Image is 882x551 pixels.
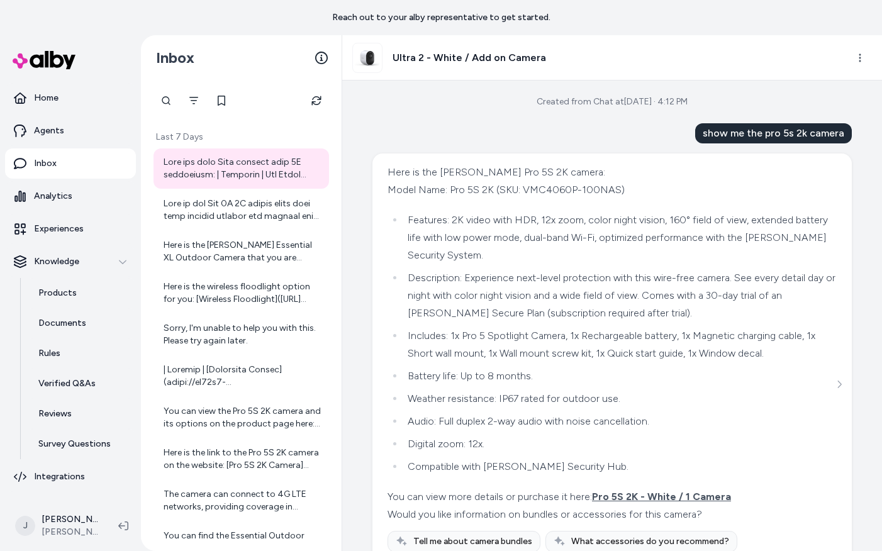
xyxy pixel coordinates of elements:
p: Home [34,92,59,104]
button: Filter [181,88,206,113]
li: Weather resistance: IP67 rated for outdoor use. [404,390,837,408]
button: Knowledge [5,247,136,277]
a: Lore ips dolo Sita consect adip 5E seddoeiusm: | Temporin | Utl Etdol Magnaaliqu | Enima mi Veni ... [154,148,329,189]
p: Rules [38,347,60,360]
p: Reviews [38,408,72,420]
p: Products [38,287,77,299]
a: Rules [26,338,136,369]
p: Inbox [34,157,57,170]
div: Here is the [PERSON_NAME] Essential XL Outdoor Camera that you are interested in: [Essential XL O... [164,239,321,264]
h3: Ultra 2 - White / Add on Camera [393,50,546,65]
p: Analytics [34,190,72,203]
a: Here is the link to the Pro 5S 2K camera on the website: [Pro 5S 2K Camera]([URL][DOMAIN_NAME]) I... [154,439,329,479]
div: Lore ips dolo Sita consect adip 5E seddoeiusm: | Temporin | Utl Etdol Magnaaliqu | Enima mi Veni ... [164,156,321,181]
p: Documents [38,317,86,330]
div: Here is the [PERSON_NAME] Pro 5S 2K camera: [388,164,837,181]
div: Would you like information on bundles or accessories for this camera? [388,506,837,523]
a: Agents [5,116,136,146]
div: Here is the link to the Pro 5S 2K camera on the website: [Pro 5S 2K Camera]([URL][DOMAIN_NAME]) I... [164,447,321,472]
a: Experiences [5,214,136,244]
li: Description: Experience next-level protection with this wire-free camera. See every detail day or... [404,269,837,322]
div: Model Name: Pro 5S 2K (SKU: VMC4060P-100NAS) [388,181,837,199]
p: Reach out to your alby representative to get started. [332,11,550,24]
p: [PERSON_NAME] [42,513,98,526]
p: Knowledge [34,255,79,268]
img: alby Logo [13,51,75,69]
div: Lore ip dol Sit 0A 2C adipis elits doei temp incidid utlabor etd magnaal eni adminim ven: | Quisn... [164,198,321,223]
div: Sorry, I'm unable to help you with this. Please try again later. [164,322,321,347]
li: Includes: 1x Pro 5 Spotlight Camera, 1x Rechargeable battery, 1x Magnetic charging cable, 1x Shor... [404,327,837,362]
div: The camera can connect to 4G LTE networks, providing coverage in remote areas where Wi-Fi is unav... [164,488,321,513]
a: Here is the [PERSON_NAME] Essential XL Outdoor Camera that you are interested in: [Essential XL O... [154,231,329,272]
a: Lore ip dol Sit 0A 2C adipis elits doei temp incidid utlabor etd magnaal eni adminim ven: | Quisn... [154,190,329,230]
div: Here is the wireless floodlight option for you: [Wireless Floodlight]([URL][DOMAIN_NAME][PERSON_N... [164,281,321,306]
a: Survey Questions [26,429,136,459]
p: Verified Q&As [38,377,96,390]
span: Pro 5S 2K - White / 1 Camera [592,491,731,503]
li: Audio: Full duplex 2-way audio with noise cancellation. [404,413,837,430]
div: show me the pro 5s 2k camera [695,123,852,143]
li: Digital zoom: 12x. [404,435,837,453]
li: Features: 2K video with HDR, 12x zoom, color night vision, 160° field of view, extended battery l... [404,211,837,264]
div: | Loremip | [Dolorsita Consec](adipi://el72s7-do.eiusmodte.inc/utlabore/etdo-magnaaliq-enimad-m4?... [164,364,321,389]
button: See more [832,377,847,392]
a: Sorry, I'm unable to help you with this. Please try again later. [154,314,329,355]
p: Agents [34,125,64,137]
a: Inbox [5,148,136,179]
p: Integrations [34,470,85,483]
li: Battery life: Up to 8 months. [404,367,837,385]
li: Compatible with [PERSON_NAME] Security Hub. [404,458,837,476]
a: Here is the wireless floodlight option for you: [Wireless Floodlight]([URL][DOMAIN_NAME][PERSON_N... [154,273,329,313]
a: Analytics [5,181,136,211]
button: J[PERSON_NAME][PERSON_NAME] Prod [8,506,108,546]
p: Survey Questions [38,438,111,450]
p: Last 7 Days [154,131,329,143]
a: Home [5,83,136,113]
div: You can view the Pro 5S 2K camera and its options on the product page here: [Pro 5S 2K]([URL][DOM... [164,405,321,430]
div: You can view more details or purchase it here: [388,488,837,506]
a: Reviews [26,399,136,429]
a: Documents [26,308,136,338]
a: Products [26,278,136,308]
span: J [15,516,35,536]
span: What accessories do you recommend? [571,535,729,548]
h2: Inbox [156,48,194,67]
span: Tell me about camera bundles [413,535,532,548]
a: The camera can connect to 4G LTE networks, providing coverage in remote areas where Wi-Fi is unav... [154,481,329,521]
a: | Loremip | [Dolorsita Consec](adipi://el72s7-do.eiusmodte.inc/utlabore/etdo-magnaaliq-enimad-m4?... [154,356,329,396]
span: [PERSON_NAME] Prod [42,526,98,538]
div: Created from Chat at [DATE] · 4:12 PM [537,96,688,108]
a: Integrations [5,462,136,492]
button: Refresh [304,88,329,113]
p: Experiences [34,223,84,235]
a: Verified Q&As [26,369,136,399]
img: ultra2-1cam-w.png [353,43,382,72]
a: You can view the Pro 5S 2K camera and its options on the product page here: [Pro 5S 2K]([URL][DOM... [154,398,329,438]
